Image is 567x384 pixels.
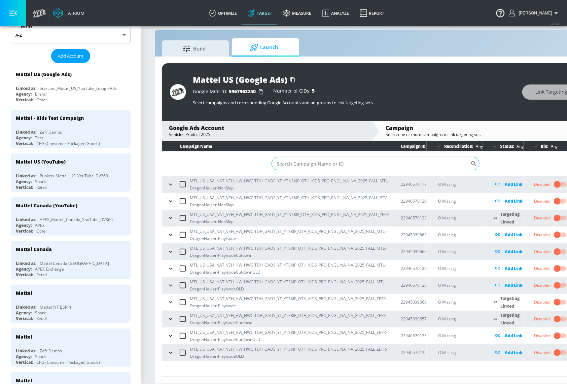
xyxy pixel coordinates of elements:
[40,260,109,266] div: Mattel Canada [GEOGRAPHIC_DATA]
[190,312,390,326] p: MTL_US_USA_NAT_VEH_HW_HWCITDH_GADS_YT_YTSKIP_OTH_KIDS_PRO_ENGL_NA_NA_2025_FALL_ZEFR-DragonHauler-...
[40,304,71,310] div: Mattel (YT BSRP)
[35,135,43,141] div: Test
[36,316,47,321] div: Retail
[401,349,427,356] p: 22940570132
[437,248,483,255] p: IO Missing
[437,265,483,272] p: IO Missing
[490,141,524,151] div: Status:
[11,27,131,43] div: A-Z
[401,231,427,238] p: 22945039663
[494,248,524,255] div: Add Link
[16,202,77,209] div: Mattel Canada (YouTube)
[16,141,33,146] div: Vertical:
[239,39,290,56] span: Launch
[16,179,32,184] div: Agency:
[16,184,33,190] div: Vertical:
[401,265,427,272] p: 22940570129
[190,261,390,276] p: MTL_US_USA_NAT_VEH_HW_HWCITDH_GADS_YT_YTSKIP_OTH_KIDS_PRO_ENGL_NA_NA_2025_FALL_MTL-DragonHauler-P...
[505,265,523,272] p: Add Link
[16,129,36,135] div: Linked as:
[190,177,390,191] p: MTL_US_USA_NAT_VEH_HW_HWCITDH_GADS_YT_YTNSKIP_OTH_KIDS_PRO_ENGL_NA_NA_2025_FALL_MTL-DragonHauler-...
[505,248,523,255] p: Add Link
[16,359,33,365] div: Vertical:
[11,66,131,104] div: Mattel US (Google Ads)Linked as:Starcom_Mattel_US_YouTube_GoogleAdsAgency:BrandVertical:Other
[190,211,390,225] p: MTL_US_USA_NAT_VEH_HW_HWCITDH_GADS_YT_YTNSKIP_OTH_KIDS_PRO_ENGL_NA_NA_2025_FALL_ZEFR-DragonHauler...
[11,110,131,148] div: Mattel - Kids Test CampaignLinked as:Zefr DemosAgency:TestVertical:CPG (Consumer Packaged Goods)
[16,91,32,97] div: Agency:
[40,85,117,91] div: Starcom_Mattel_US_YouTube_GoogleAds
[19,24,34,29] label: Sort By
[16,217,36,222] div: Linked as:
[437,180,483,188] p: IO Missing
[35,179,46,184] div: Spark
[11,285,131,323] div: MattelLinked as:Mattel (YT BSRP)Agency:SparkVertical:Retail
[401,198,427,205] p: 22940570120
[534,350,551,356] div: Disabled
[437,231,483,239] p: IO Missing
[16,290,32,296] div: Mattel
[40,173,108,179] div: Publicis_Mattel _US_YouTube_DV360
[65,10,84,16] div: Atrium
[401,315,427,322] p: 22945039657
[278,1,317,25] a: measure
[16,316,33,321] div: Vertical:
[494,265,524,272] div: Add Link
[534,249,551,255] div: Disabled
[193,89,267,95] div: Google MCC ID:
[509,9,560,17] button: [PERSON_NAME]
[437,298,483,306] p: IO Missing
[390,141,427,151] th: Campaign ID
[190,346,390,360] p: MTL_US_USA_NAT_VEH_HW_HWCITDH_GADS_YT_YTSKIP_OTH_KIDS_PRO_ENGL_NA_NA_2025_FALL_ZEFR-DragonHauler-...
[534,316,551,322] div: Disabled
[494,281,524,289] div: Add Link
[36,184,47,190] div: Retail
[16,260,36,266] div: Linked as:
[190,295,390,309] p: MTL_US_USA_NAT_VEH_HW_HWCITDH_GADS_YT_YTSKIP_OTH_KIDS_PRO_ENGL_NA_NA_2025_FALL_ZEFR-DragonHauler-...
[401,332,427,339] p: 22940570135
[534,282,551,288] div: Disabled
[401,282,427,289] p: 22940570126
[204,1,242,25] a: optimize
[534,299,551,305] div: Disabled
[272,157,470,170] input: Search Campaign Name or ID
[193,100,516,106] p: Select campaigns and corresponding Google Accounts and ad-groups to link targeting sets.
[312,88,315,94] span: 5
[401,181,427,188] p: 22940570117
[548,143,558,150] p: Any
[437,315,483,323] p: IO Missing
[434,141,483,151] div: Reconciliation:
[473,143,483,150] p: Any
[16,304,36,310] div: Linked as:
[437,281,483,289] p: IO Missing
[272,157,480,170] div: Search CID Name or Number
[494,180,524,188] div: Add Link
[437,349,483,356] p: IO Missing
[58,52,83,60] span: Add Account
[505,180,523,188] p: Add Link
[35,266,64,272] div: APEX Exchange
[162,141,390,151] th: Campaign Name
[11,328,131,367] div: MattelLinked as:Zefr DemosAgency:SparkVertical:CPG (Consumer Packaged Goods)
[516,11,552,15] span: login as: justin.nim@zefr.com
[16,354,32,359] div: Agency:
[16,97,33,103] div: Vertical:
[16,173,36,179] div: Linked as:
[40,217,113,222] div: APEX_Mattel _Canada_YouTube_DV360
[505,197,523,205] p: Add Link
[494,332,524,340] div: Add Link
[36,228,47,234] div: Other
[16,377,32,384] div: Mattel
[169,124,365,132] div: Google Ads Account
[354,1,390,25] a: Report
[36,141,100,146] div: CPG (Consumer Packaged Goods)
[16,272,33,278] div: Vertical:
[11,241,131,279] div: Mattel CanadaLinked as:Mattel Canada [GEOGRAPHIC_DATA]Agency:APEX ExchangeVertical:Retail
[551,22,560,26] span: v 4.24.0
[501,295,520,309] a: Targeting Linked
[401,248,427,255] p: 22945039660
[190,194,390,208] p: MTL_US_USA_NAT_VEH_HW_HWCITDH_GADS_YT_YTNSKIP_OTH_KIDS_PRO_ENGL_NA_NA_2025_FALL_PTV-DragonHauler-...
[51,49,90,63] button: Add Account
[401,299,427,306] p: 22945039666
